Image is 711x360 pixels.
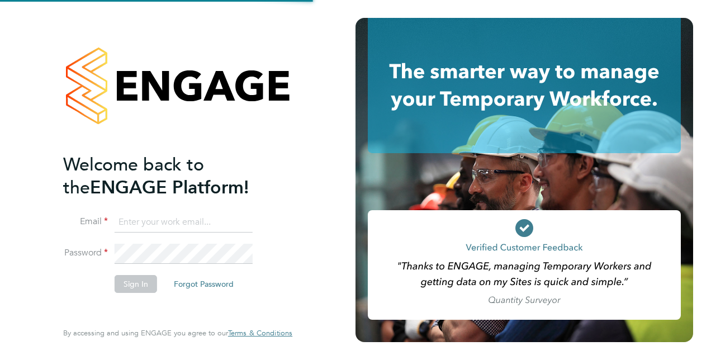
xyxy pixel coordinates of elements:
[165,275,243,293] button: Forgot Password
[228,329,292,338] a: Terms & Conditions
[63,328,292,338] span: By accessing and using ENGAGE you agree to our
[63,247,108,259] label: Password
[63,154,204,198] span: Welcome back to the
[228,328,292,338] span: Terms & Conditions
[115,275,157,293] button: Sign In
[115,212,253,233] input: Enter your work email...
[63,153,281,199] h2: ENGAGE Platform!
[63,216,108,228] label: Email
